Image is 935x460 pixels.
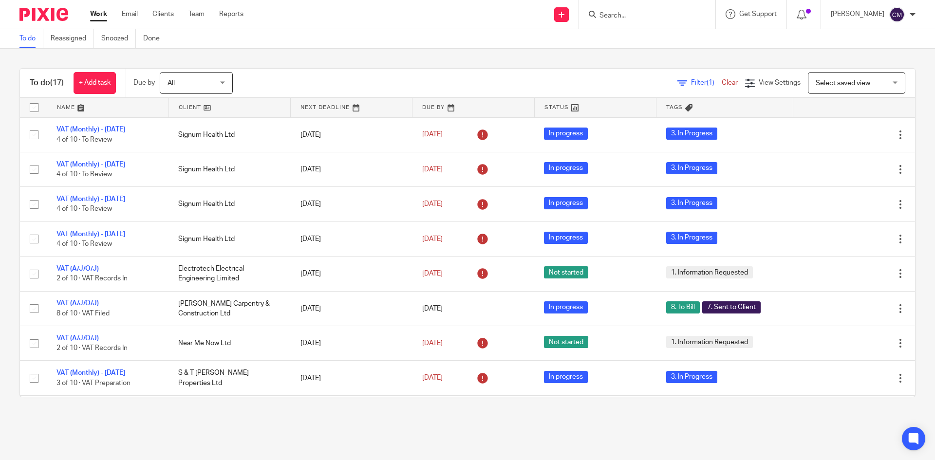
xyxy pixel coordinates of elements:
td: [PERSON_NAME] Verde Ltd [168,395,290,430]
td: [DATE] [291,291,412,326]
td: [DATE] [291,221,412,256]
span: 3. In Progress [666,162,717,174]
td: Electrotech Electrical Engineering Limited [168,257,290,291]
a: VAT (A/J/O/J) [56,335,99,342]
td: Signum Health Ltd [168,152,290,186]
span: 7. Sent to Client [702,301,761,313]
a: Clients [152,9,174,19]
td: [DATE] [291,257,412,291]
span: [DATE] [422,340,443,347]
span: In progress [544,128,588,140]
span: Not started [544,266,588,278]
td: Signum Health Ltd [168,117,290,152]
span: Filter [691,79,722,86]
a: VAT (Monthly) - [DATE] [56,126,125,133]
td: [DATE] [291,326,412,361]
span: All [168,80,175,87]
p: [PERSON_NAME] [831,9,884,19]
input: Search [598,12,686,20]
span: In progress [544,371,588,383]
span: [DATE] [422,305,443,312]
td: [DATE] [291,187,412,221]
td: Signum Health Ltd [168,221,290,256]
span: Not started [544,336,588,348]
td: Near Me Now Ltd [168,326,290,361]
span: 4 of 10 · To Review [56,171,112,178]
span: In progress [544,197,588,209]
a: VAT (A/J/O/J) [56,300,99,307]
span: 4 of 10 · To Review [56,136,112,143]
a: VAT (Monthly) - [DATE] [56,196,125,202]
span: 3. In Progress [666,232,717,244]
span: 2 of 10 · VAT Records In [56,345,128,351]
span: [DATE] [422,166,443,173]
a: Email [122,9,138,19]
a: VAT (A/J/O/J) [56,265,99,272]
a: Clear [722,79,738,86]
a: Work [90,9,107,19]
td: [DATE] [291,395,412,430]
span: Select saved view [816,80,870,87]
span: 8. To Bill [666,301,700,313]
span: 3. In Progress [666,128,717,140]
span: (1) [707,79,714,86]
a: Done [143,29,167,48]
span: In progress [544,232,588,244]
span: [DATE] [422,236,443,242]
img: svg%3E [889,7,905,22]
a: Reassigned [51,29,94,48]
span: 8 of 10 · VAT Filed [56,310,110,317]
img: Pixie [19,8,68,21]
td: [DATE] [291,117,412,152]
span: 1. Information Requested [666,336,753,348]
span: 3. In Progress [666,197,717,209]
span: (17) [50,79,64,87]
td: [DATE] [291,152,412,186]
span: Get Support [739,11,777,18]
span: 3. In Progress [666,371,717,383]
span: 4 of 10 · To Review [56,206,112,213]
td: Signum Health Ltd [168,187,290,221]
a: Reports [219,9,243,19]
td: [PERSON_NAME] Carpentry & Construction Ltd [168,291,290,326]
span: [DATE] [422,201,443,207]
a: + Add task [74,72,116,94]
a: VAT (Monthly) - [DATE] [56,161,125,168]
span: 2 of 10 · VAT Records In [56,276,128,282]
a: VAT (Monthly) - [DATE] [56,231,125,238]
span: 4 of 10 · To Review [56,240,112,247]
span: View Settings [759,79,801,86]
span: [DATE] [422,131,443,138]
a: VAT (Monthly) - [DATE] [56,369,125,376]
span: [DATE] [422,270,443,277]
h1: To do [30,78,64,88]
span: 1. Information Requested [666,266,753,278]
span: In progress [544,162,588,174]
a: To do [19,29,43,48]
span: Tags [666,105,683,110]
a: Team [188,9,205,19]
a: Snoozed [101,29,136,48]
span: 3 of 10 · VAT Preparation [56,380,131,386]
td: [DATE] [291,361,412,395]
p: Due by [133,78,155,88]
td: S & T [PERSON_NAME] Properties Ltd [168,361,290,395]
span: [DATE] [422,374,443,381]
span: In progress [544,301,588,313]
